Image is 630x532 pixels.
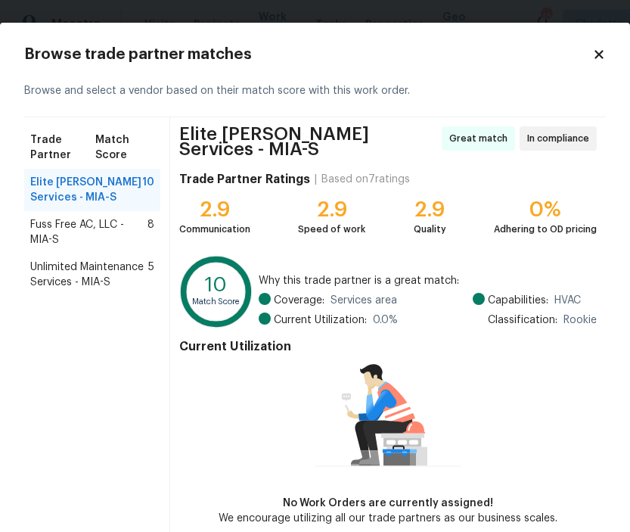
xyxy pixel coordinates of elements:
[179,222,250,237] div: Communication
[205,275,228,296] text: 10
[147,217,154,247] span: 8
[321,172,410,187] div: Based on 7 ratings
[414,202,446,217] div: 2.9
[30,132,95,163] span: Trade Partner
[449,131,514,146] span: Great match
[179,339,597,354] h4: Current Utilization
[298,202,365,217] div: 2.9
[30,175,142,205] span: Elite [PERSON_NAME] Services - MIA-S
[179,172,310,187] h4: Trade Partner Ratings
[148,260,154,290] span: 5
[30,217,147,247] span: Fuss Free AC, LLC - MIA-S
[563,313,597,328] span: Rookie
[554,293,581,308] span: HVAC
[24,65,606,117] div: Browse and select a vendor based on their match score with this work order.
[310,172,321,187] div: |
[259,273,597,288] span: Why this trade partner is a great match:
[414,222,446,237] div: Quality
[219,496,557,511] div: No Work Orders are currently assigned!
[274,293,324,308] span: Coverage:
[527,131,595,146] span: In compliance
[30,260,148,290] span: Unlimited Maintenance Services - MIA-S
[373,313,398,328] span: 0.0 %
[24,47,592,62] h2: Browse trade partner matches
[192,297,241,306] text: Match Score
[331,293,397,308] span: Services area
[219,511,557,526] div: We encourage utilizing all our trade partners as our business scales.
[494,222,597,237] div: Adhering to OD pricing
[488,293,548,308] span: Capabilities:
[179,202,250,217] div: 2.9
[298,222,365,237] div: Speed of work
[142,175,154,205] span: 10
[494,202,597,217] div: 0%
[274,313,367,328] span: Current Utilization:
[488,313,557,328] span: Classification:
[95,132,154,163] span: Match Score
[179,126,437,157] span: Elite [PERSON_NAME] Services - MIA-S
